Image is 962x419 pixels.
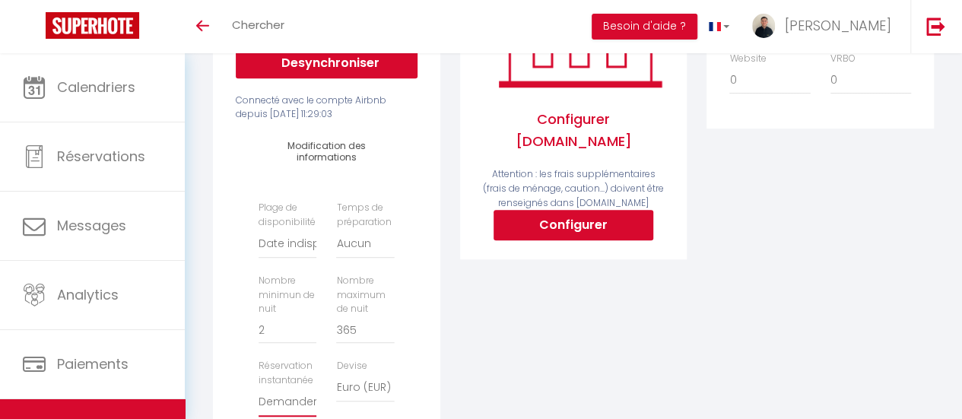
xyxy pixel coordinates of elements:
[483,94,664,167] span: Configurer [DOMAIN_NAME]
[57,285,119,304] span: Analytics
[259,201,316,230] label: Plage de disponibilité
[46,12,139,39] img: Super Booking
[926,17,945,36] img: logout
[57,216,126,235] span: Messages
[259,141,394,163] h4: Modification des informations
[494,210,653,240] button: Configurer
[57,354,129,373] span: Paiements
[236,48,417,78] button: Desynchroniser
[752,14,775,38] img: ...
[12,6,58,52] button: Ouvrir le widget de chat LiveChat
[830,52,856,66] label: VRBO
[785,16,891,35] span: [PERSON_NAME]
[336,274,394,317] label: Nombre maximum de nuit
[592,14,697,40] button: Besoin d'aide ?
[57,147,145,166] span: Réservations
[236,94,417,122] div: Connecté avec le compte Airbnb depuis [DATE] 11:29:03
[729,52,766,66] label: Website
[483,167,664,209] span: Attention : les frais supplémentaires (frais de ménage, caution...) doivent être renseignés dans ...
[232,17,284,33] span: Chercher
[57,78,135,97] span: Calendriers
[336,201,394,230] label: Temps de préparation
[259,274,316,317] label: Nombre minimun de nuit
[336,359,367,373] label: Devise
[259,359,316,388] label: Réservation instantanée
